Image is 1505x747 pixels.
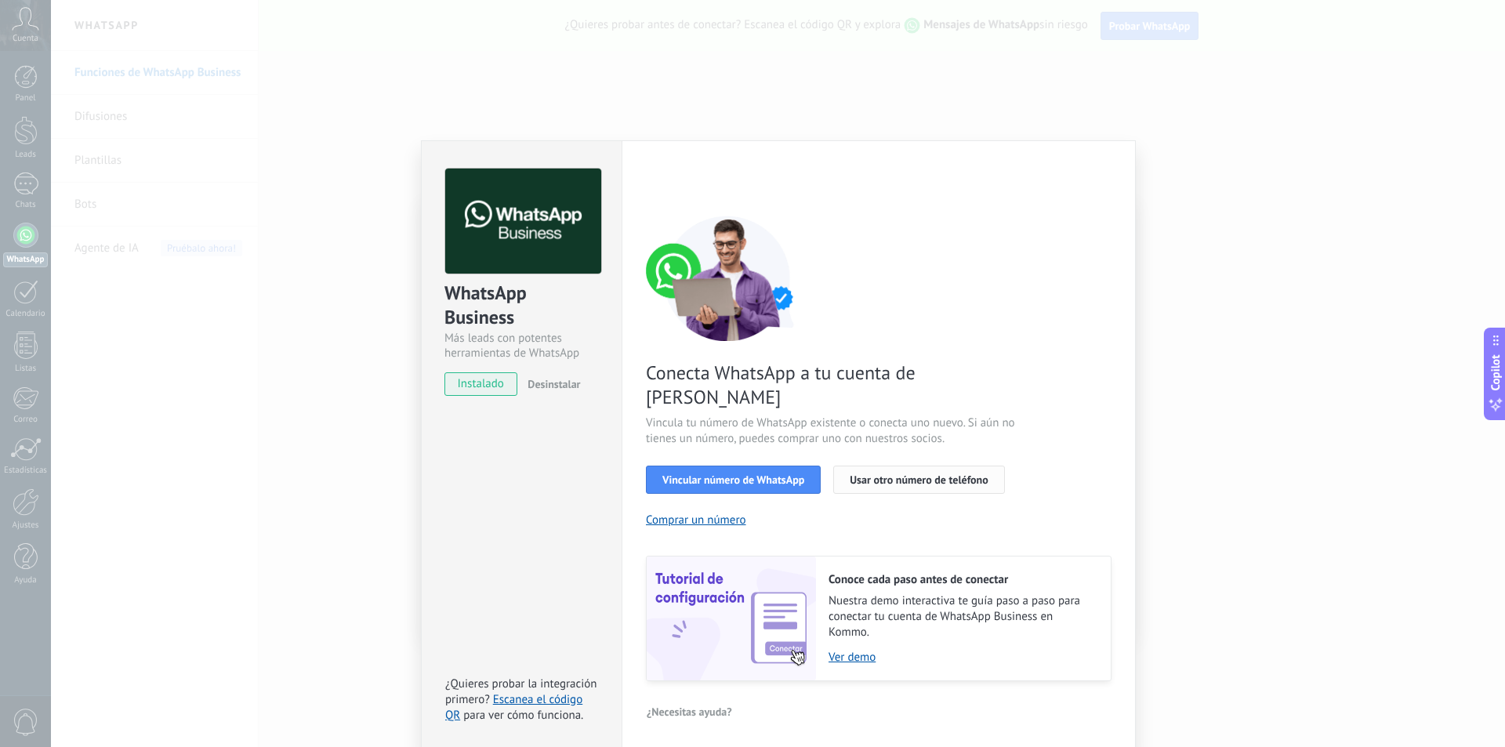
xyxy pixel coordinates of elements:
img: connect number [646,216,811,341]
h2: Conoce cada paso antes de conectar [829,572,1095,587]
span: Conecta WhatsApp a tu cuenta de [PERSON_NAME] [646,361,1019,409]
span: para ver cómo funciona. [463,708,583,723]
span: Copilot [1488,354,1503,390]
div: WhatsApp Business [444,281,599,331]
img: logo_main.png [445,169,601,274]
span: Nuestra demo interactiva te guía paso a paso para conectar tu cuenta de WhatsApp Business en Kommo. [829,593,1095,640]
button: Usar otro número de teléfono [833,466,1004,494]
button: Vincular número de WhatsApp [646,466,821,494]
span: Vincula tu número de WhatsApp existente o conecta uno nuevo. Si aún no tienes un número, puedes c... [646,415,1019,447]
button: Desinstalar [521,372,580,396]
button: Comprar un número [646,513,746,528]
div: Más leads con potentes herramientas de WhatsApp [444,331,599,361]
button: ¿Necesitas ayuda? [646,700,733,723]
span: ¿Necesitas ayuda? [647,706,732,717]
span: Desinstalar [528,377,580,391]
span: ¿Quieres probar la integración primero? [445,676,597,707]
a: Ver demo [829,650,1095,665]
span: instalado [445,372,517,396]
a: Escanea el código QR [445,692,582,723]
span: Vincular número de WhatsApp [662,474,804,485]
span: Usar otro número de teléfono [850,474,988,485]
